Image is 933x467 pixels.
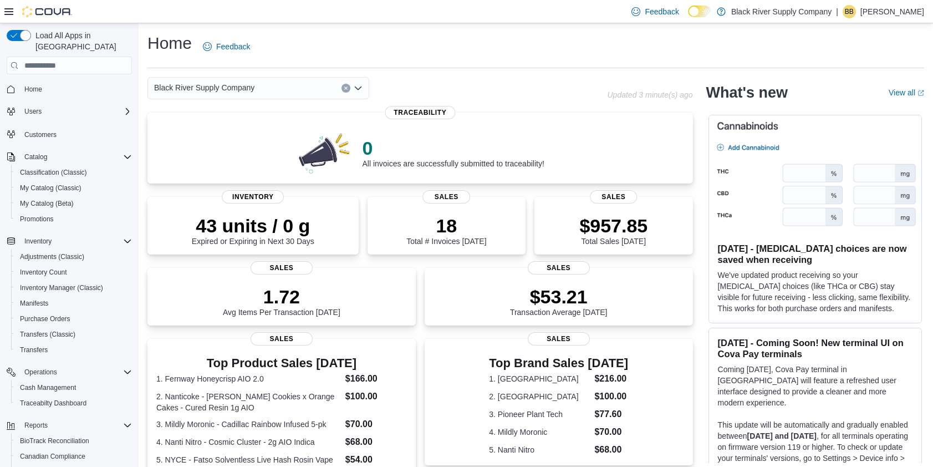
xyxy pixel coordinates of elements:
[345,453,407,466] dd: $54.00
[11,280,136,296] button: Inventory Manager (Classic)
[2,81,136,97] button: Home
[11,380,136,395] button: Cash Management
[590,190,638,204] span: Sales
[11,196,136,211] button: My Catalog (Beta)
[20,383,76,392] span: Cash Management
[594,372,628,385] dd: $216.00
[889,88,924,97] a: View allExternal link
[843,5,856,18] div: Brandon Blount
[627,1,683,23] a: Feedback
[489,357,628,370] h3: Top Brand Sales [DATE]
[11,211,136,227] button: Promotions
[731,5,832,18] p: Black River Supply Company
[24,130,57,139] span: Customers
[20,452,85,461] span: Canadian Compliance
[528,261,590,275] span: Sales
[20,330,75,339] span: Transfers (Classic)
[11,296,136,311] button: Manifests
[20,235,56,248] button: Inventory
[24,237,52,246] span: Inventory
[345,372,407,385] dd: $166.00
[20,199,74,208] span: My Catalog (Beta)
[528,332,590,346] span: Sales
[20,399,86,408] span: Traceabilty Dashboard
[489,391,590,402] dt: 2. [GEOGRAPHIC_DATA]
[20,235,132,248] span: Inventory
[16,197,78,210] a: My Catalog (Beta)
[16,343,52,357] a: Transfers
[20,299,48,308] span: Manifests
[16,450,90,463] a: Canadian Compliance
[156,436,341,448] dt: 4. Nanti Nitro - Cosmic Cluster - 2g AIO Indica
[223,286,340,317] div: Avg Items Per Transaction [DATE]
[362,137,544,168] div: All invoices are successfully submitted to traceability!
[11,342,136,358] button: Transfers
[147,32,192,54] h1: Home
[20,215,54,224] span: Promotions
[16,266,132,279] span: Inventory Count
[11,395,136,411] button: Traceabilty Dashboard
[156,373,341,384] dt: 1. Fernway Honeycrisp AIO 2.0
[11,433,136,449] button: BioTrack Reconciliation
[406,215,486,246] div: Total # Invoices [DATE]
[11,249,136,265] button: Adjustments (Classic)
[594,443,628,456] dd: $68.00
[16,166,132,179] span: Classification (Classic)
[607,90,692,99] p: Updated 3 minute(s) ago
[16,328,80,341] a: Transfers (Classic)
[20,419,52,432] button: Reports
[747,432,817,440] strong: [DATE] and [DATE]
[11,165,136,180] button: Classification (Classic)
[2,418,136,433] button: Reports
[31,30,132,52] span: Load All Apps in [GEOGRAPHIC_DATA]
[594,425,628,439] dd: $70.00
[860,5,924,18] p: [PERSON_NAME]
[20,128,61,141] a: Customers
[489,427,590,438] dt: 4. Mildly Moronic
[718,364,912,408] p: Coming [DATE], Cova Pay terminal in [GEOGRAPHIC_DATA] will feature a refreshed user interface des...
[688,6,711,17] input: Dark Mode
[192,215,314,237] p: 43 units / 0 g
[579,215,648,246] div: Total Sales [DATE]
[216,41,250,52] span: Feedback
[706,84,788,101] h2: What's new
[11,449,136,464] button: Canadian Compliance
[510,286,608,317] div: Transaction Average [DATE]
[16,434,94,448] a: BioTrack Reconciliation
[16,250,132,263] span: Adjustments (Classic)
[16,197,132,210] span: My Catalog (Beta)
[16,297,132,310] span: Manifests
[251,332,313,346] span: Sales
[22,6,72,17] img: Cova
[16,381,80,394] a: Cash Management
[20,105,46,118] button: Users
[20,366,132,379] span: Operations
[296,130,354,175] img: 0
[24,85,42,94] span: Home
[836,5,838,18] p: |
[11,327,136,342] button: Transfers (Classic)
[2,149,136,165] button: Catalog
[594,390,628,403] dd: $100.00
[20,283,103,292] span: Inventory Manager (Classic)
[156,419,341,430] dt: 3. Mildly Moronic - Cadillac Rainbow Infused 5-pk
[20,268,67,277] span: Inventory Count
[16,434,132,448] span: BioTrack Reconciliation
[362,137,544,159] p: 0
[11,180,136,196] button: My Catalog (Classic)
[2,233,136,249] button: Inventory
[645,6,679,17] span: Feedback
[20,366,62,379] button: Operations
[16,343,132,357] span: Transfers
[917,90,924,97] svg: External link
[24,153,47,161] span: Catalog
[251,261,313,275] span: Sales
[489,409,590,420] dt: 3. Pioneer Plant Tech
[20,419,132,432] span: Reports
[16,312,75,326] a: Purchase Orders
[20,83,47,96] a: Home
[16,312,132,326] span: Purchase Orders
[718,270,912,314] p: We've updated product receiving so your [MEDICAL_DATA] choices (like THCa or CBG) stay visible fo...
[156,391,341,413] dt: 2. Nanticoke - [PERSON_NAME] Cookies x Orange Cakes - Cured Resin 1g AIO
[16,181,86,195] a: My Catalog (Classic)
